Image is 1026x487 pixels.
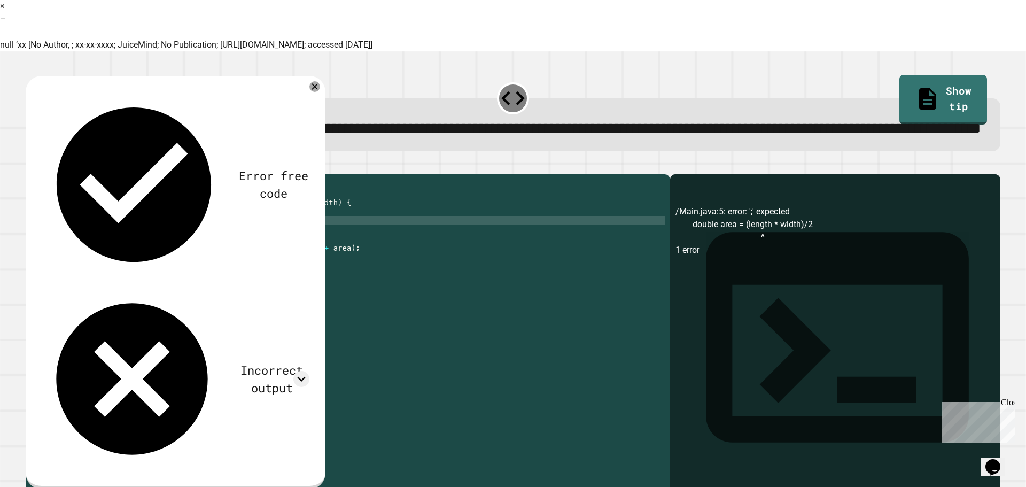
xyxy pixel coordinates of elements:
[937,398,1015,443] iframe: chat widget
[4,4,74,68] div: Chat with us now!Close
[234,361,309,397] div: Incorrect output
[981,444,1015,476] iframe: chat widget
[899,75,986,124] a: Show tip
[237,167,309,202] div: Error free code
